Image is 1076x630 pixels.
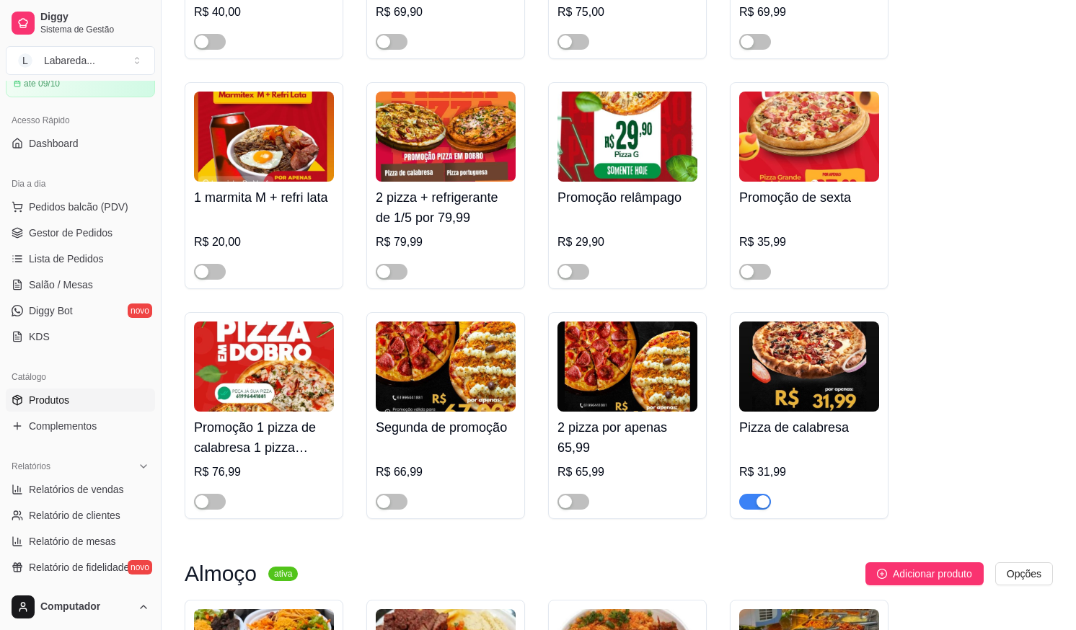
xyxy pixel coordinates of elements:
a: Relatório de mesas [6,530,155,553]
span: Diggy Bot [29,303,73,318]
a: Relatório de clientes [6,504,155,527]
span: Complementos [29,419,97,433]
button: Opções [995,562,1053,585]
h4: Promoção relâmpago [557,187,697,208]
a: Dashboard [6,132,155,155]
a: Salão / Mesas [6,273,155,296]
span: Relatório de fidelidade [29,560,129,574]
span: Relatório de clientes [29,508,120,523]
img: product-image [739,92,879,182]
h4: 1 marmita M + refri lata [194,187,334,208]
img: product-image [376,92,516,182]
div: Catálogo [6,365,155,389]
span: Diggy [40,11,149,24]
button: Select a team [6,46,155,75]
div: R$ 20,00 [194,234,334,251]
span: Lista de Pedidos [29,252,104,266]
div: R$ 65,99 [557,463,697,481]
a: Lista de Pedidos [6,247,155,270]
div: R$ 79,99 [376,234,516,251]
div: R$ 76,99 [194,463,334,481]
article: até 09/10 [24,78,60,89]
span: Sistema de Gestão [40,24,149,35]
a: Relatórios de vendas [6,478,155,501]
h4: Segunda de promoção [376,417,516,438]
img: product-image [739,321,879,412]
span: Salão / Mesas [29,278,93,292]
img: product-image [194,92,334,182]
span: Dashboard [29,136,79,151]
div: R$ 31,99 [739,463,879,481]
span: Opções [1007,566,1041,582]
div: Dia a dia [6,172,155,195]
span: Relatórios de vendas [29,482,124,497]
span: KDS [29,329,50,344]
h4: 2 pizza + refrigerante de 1/5 por 79,99 [376,187,516,228]
div: Labareda ... [44,53,95,68]
button: Pedidos balcão (PDV) [6,195,155,218]
a: Gestor de Pedidos [6,221,155,244]
h4: Promoção 1 pizza de calabresa 1 pizza portuguesa [194,417,334,458]
a: KDS [6,325,155,348]
img: product-image [557,92,697,182]
span: Gestor de Pedidos [29,226,113,240]
div: R$ 35,99 [739,234,879,251]
div: R$ 40,00 [194,4,334,21]
div: R$ 69,90 [376,4,516,21]
span: L [18,53,32,68]
span: Computador [40,600,132,613]
button: Adicionar produto [865,562,984,585]
span: Produtos [29,393,69,407]
span: Adicionar produto [893,566,972,582]
img: product-image [557,321,697,412]
sup: ativa [268,567,298,581]
div: R$ 29,90 [557,234,697,251]
h4: Promoção de sexta [739,187,879,208]
div: R$ 75,00 [557,4,697,21]
h4: Pizza de calabresa [739,417,879,438]
a: Produtos [6,389,155,412]
span: Relatórios [12,461,50,472]
div: Acesso Rápido [6,109,155,132]
a: Relatório de fidelidadenovo [6,556,155,579]
img: product-image [376,321,516,412]
span: Relatório de mesas [29,534,116,549]
img: product-image [194,321,334,412]
a: Diggy Botnovo [6,299,155,322]
div: R$ 66,99 [376,463,516,481]
a: DiggySistema de Gestão [6,6,155,40]
h4: 2 pizza por apenas 65,99 [557,417,697,458]
a: Complementos [6,414,155,438]
button: Computador [6,590,155,624]
h3: Almoço [185,565,257,582]
span: plus-circle [877,569,887,579]
span: Pedidos balcão (PDV) [29,200,128,214]
div: R$ 69,99 [739,4,879,21]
